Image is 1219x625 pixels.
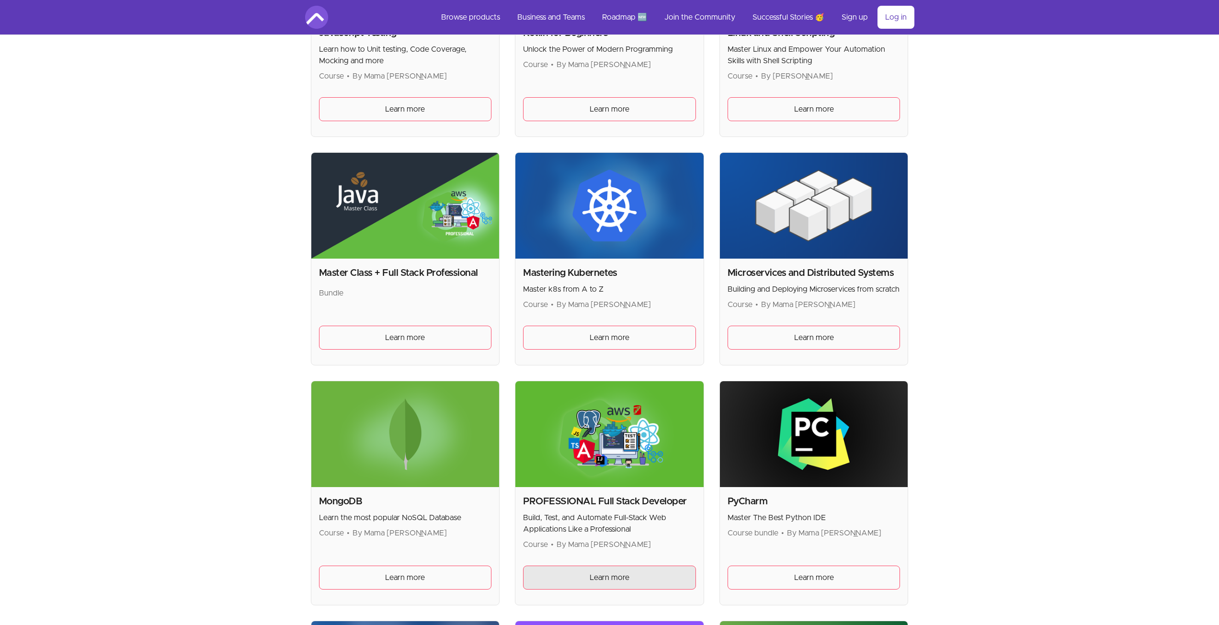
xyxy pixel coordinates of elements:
[728,512,900,523] p: Master The Best Python IDE
[385,572,425,583] span: Learn more
[557,541,651,548] span: By Mama [PERSON_NAME]
[385,103,425,115] span: Learn more
[590,103,629,115] span: Learn more
[319,266,492,280] h2: Master Class + Full Stack Professional
[319,289,343,297] span: Bundle
[557,61,651,68] span: By Mama [PERSON_NAME]
[523,512,696,535] p: Build, Test, and Automate Full-Stack Web Applications Like a Professional
[551,301,554,308] span: •
[515,381,704,487] img: Product image for PROFESSIONAL Full Stack Developer
[755,301,758,308] span: •
[728,97,900,121] a: Learn more
[433,6,508,29] a: Browse products
[319,495,492,508] h2: MongoDB
[523,566,696,590] a: Learn more
[523,44,696,55] p: Unlock the Power of Modern Programming
[510,6,592,29] a: Business and Teams
[523,97,696,121] a: Learn more
[319,512,492,523] p: Learn the most popular NoSQL Database
[523,495,696,508] h2: PROFESSIONAL Full Stack Developer
[794,103,834,115] span: Learn more
[319,72,344,80] span: Course
[794,332,834,343] span: Learn more
[728,529,778,537] span: Course bundle
[523,541,548,548] span: Course
[745,6,832,29] a: Successful Stories 🥳
[347,529,350,537] span: •
[728,284,900,295] p: Building and Deploying Microservices from scratch
[523,266,696,280] h2: Mastering Kubernetes
[877,6,914,29] a: Log in
[728,266,900,280] h2: Microservices and Distributed Systems
[523,284,696,295] p: Master k8s from A to Z
[794,572,834,583] span: Learn more
[557,301,651,308] span: By Mama [PERSON_NAME]
[551,541,554,548] span: •
[781,529,784,537] span: •
[319,566,492,590] a: Learn more
[311,381,500,487] img: Product image for MongoDB
[311,153,500,259] img: Product image for Master Class + Full Stack Professional
[347,72,350,80] span: •
[523,61,548,68] span: Course
[590,572,629,583] span: Learn more
[761,72,833,80] span: By [PERSON_NAME]
[385,332,425,343] span: Learn more
[728,566,900,590] a: Learn more
[319,44,492,67] p: Learn how to Unit testing, Code Coverage, Mocking and more
[728,301,752,308] span: Course
[523,301,548,308] span: Course
[720,153,908,259] img: Product image for Microservices and Distributed Systems
[433,6,914,29] nav: Main
[305,6,328,29] img: Amigoscode logo
[755,72,758,80] span: •
[657,6,743,29] a: Join the Community
[728,44,900,67] p: Master Linux and Empower Your Automation Skills with Shell Scripting
[515,153,704,259] img: Product image for Mastering Kubernetes
[728,72,752,80] span: Course
[353,529,447,537] span: By Mama [PERSON_NAME]
[319,326,492,350] a: Learn more
[594,6,655,29] a: Roadmap 🆕
[720,381,908,487] img: Product image for PyCharm
[319,97,492,121] a: Learn more
[353,72,447,80] span: By Mama [PERSON_NAME]
[728,326,900,350] a: Learn more
[834,6,876,29] a: Sign up
[551,61,554,68] span: •
[728,495,900,508] h2: PyCharm
[761,301,855,308] span: By Mama [PERSON_NAME]
[590,332,629,343] span: Learn more
[787,529,881,537] span: By Mama [PERSON_NAME]
[319,529,344,537] span: Course
[523,326,696,350] a: Learn more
